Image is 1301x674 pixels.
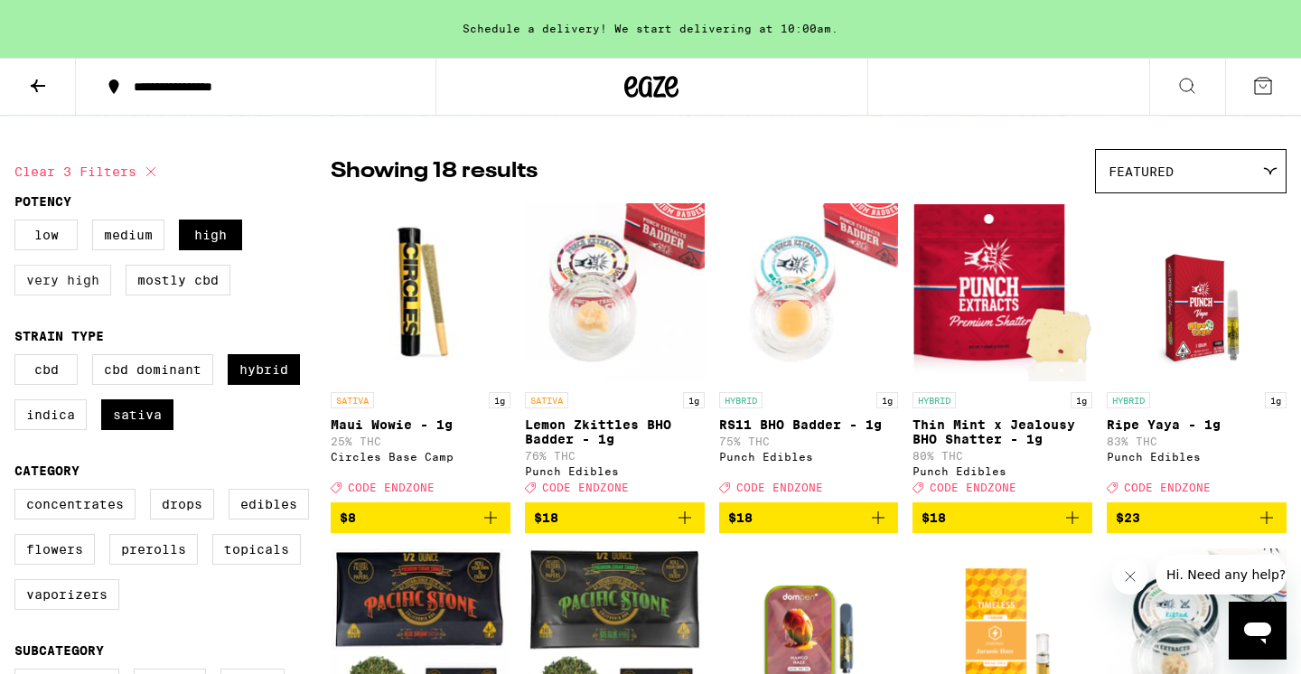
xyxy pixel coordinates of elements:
span: $18 [922,510,946,525]
p: Showing 18 results [331,156,538,187]
button: Add to bag [1107,502,1287,533]
button: Add to bag [331,502,510,533]
p: 1g [683,392,705,408]
button: Add to bag [913,502,1092,533]
p: Lemon Zkittles BHO Badder - 1g [525,417,705,446]
span: CODE ENDZONE [930,482,1016,493]
label: CBD Dominant [92,354,213,385]
div: Punch Edibles [719,451,899,463]
span: $18 [728,510,753,525]
a: Open page for Lemon Zkittles BHO Badder - 1g from Punch Edibles [525,202,705,502]
div: Punch Edibles [525,465,705,477]
p: 1g [1265,392,1287,408]
legend: Subcategory [14,643,104,658]
label: Prerolls [109,534,198,565]
p: 80% THC [913,450,1092,462]
p: HYBRID [719,392,763,408]
p: 1g [876,392,898,408]
p: 83% THC [1107,435,1287,447]
span: CODE ENDZONE [542,482,629,493]
p: 75% THC [719,435,899,447]
p: SATIVA [525,392,568,408]
p: Maui Wowie - 1g [331,417,510,432]
p: Ripe Yaya - 1g [1107,417,1287,432]
label: Vaporizers [14,579,119,610]
div: Circles Base Camp [331,451,510,463]
p: 76% THC [525,450,705,462]
legend: Strain Type [14,329,104,343]
a: Open page for Maui Wowie - 1g from Circles Base Camp [331,202,510,502]
label: Hybrid [228,354,300,385]
legend: Category [14,463,80,478]
img: Punch Edibles - RS11 BHO Badder - 1g [719,202,899,383]
label: Mostly CBD [126,265,230,295]
button: Add to bag [719,502,899,533]
label: Topicals [212,534,301,565]
p: 1g [489,392,510,408]
p: 25% THC [331,435,510,447]
img: Punch Edibles - Ripe Yaya - 1g [1127,202,1267,383]
iframe: Button to launch messaging window [1229,602,1287,660]
p: SATIVA [331,392,374,408]
label: CBD [14,354,78,385]
label: High [179,220,242,250]
label: Sativa [101,399,173,430]
p: HYBRID [913,392,956,408]
span: CODE ENDZONE [1124,482,1211,493]
span: Featured [1109,164,1174,179]
label: Very High [14,265,111,295]
button: Add to bag [525,502,705,533]
a: Open page for Thin Mint x Jealousy BHO Shatter - 1g from Punch Edibles [913,202,1092,502]
span: CODE ENDZONE [736,482,823,493]
label: Low [14,220,78,250]
div: Punch Edibles [1107,451,1287,463]
legend: Potency [14,194,71,209]
span: $23 [1116,510,1140,525]
img: Circles Base Camp - Maui Wowie - 1g [331,202,510,383]
span: $18 [534,510,558,525]
label: Flowers [14,534,95,565]
iframe: Message from company [1156,555,1287,594]
span: $8 [340,510,356,525]
iframe: Close message [1112,558,1148,594]
img: Punch Edibles - Thin Mint x Jealousy BHO Shatter - 1g [913,202,1092,383]
div: Punch Edibles [913,465,1092,477]
p: RS11 BHO Badder - 1g [719,417,899,432]
p: 1g [1071,392,1092,408]
img: Punch Edibles - Lemon Zkittles BHO Badder - 1g [525,202,705,383]
label: Drops [150,489,214,520]
label: Indica [14,399,87,430]
label: Edibles [229,489,309,520]
label: Medium [92,220,164,250]
p: Thin Mint x Jealousy BHO Shatter - 1g [913,417,1092,446]
p: HYBRID [1107,392,1150,408]
span: CODE ENDZONE [348,482,435,493]
a: Open page for RS11 BHO Badder - 1g from Punch Edibles [719,202,899,502]
label: Concentrates [14,489,136,520]
a: Open page for Ripe Yaya - 1g from Punch Edibles [1107,202,1287,502]
button: Clear 3 filters [14,149,162,194]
